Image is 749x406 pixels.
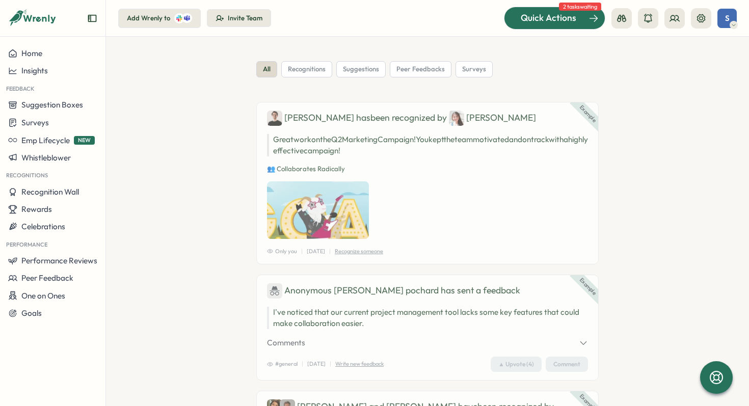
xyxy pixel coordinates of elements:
div: [PERSON_NAME] has been recognized by [267,111,588,126]
span: Peer Feedback [21,273,73,283]
p: Recognize someone [335,247,383,256]
span: Surveys [21,118,49,127]
span: Performance Reviews [21,256,97,265]
img: Jane [449,111,464,126]
div: has sent a feedback [267,283,588,299]
button: Expand sidebar [87,13,97,23]
button: Add Wrenly to [118,9,201,28]
img: Ben [267,111,282,126]
p: 👥 Collaborates Radically [267,165,588,174]
span: Rewards [21,204,52,214]
p: [DATE] [307,247,325,256]
p: | [329,247,331,256]
span: Suggestion Boxes [21,100,83,110]
span: Insights [21,66,48,75]
p: Great work on the Q2 Marketing Campaign! You kept the team motivated and on track with a highly e... [267,134,588,156]
button: S [717,9,737,28]
span: One on Ones [21,291,65,301]
button: Invite Team [207,9,271,28]
div: Add Wrenly to [127,14,170,23]
p: Write new feedback [335,360,384,368]
div: Invite Team [228,14,262,23]
div: [PERSON_NAME] [449,111,536,126]
img: Recognition Image [267,181,369,238]
div: Anonymous [PERSON_NAME] pochard [267,283,439,299]
span: NEW [74,136,95,145]
span: Whistleblower [21,153,71,163]
span: Home [21,48,42,58]
p: | [330,360,331,368]
p: | [301,247,303,256]
p: [DATE] [307,360,326,368]
span: Comments [267,337,305,348]
span: recognitions [288,65,326,74]
span: #general [267,360,298,368]
span: 2 tasks waiting [559,3,601,11]
span: Recognition Wall [21,187,79,197]
span: Quick Actions [521,11,576,24]
span: Celebrations [21,222,65,231]
span: surveys [462,65,486,74]
span: suggestions [343,65,379,74]
p: | [302,360,303,368]
button: Comments [267,337,588,348]
span: peer feedbacks [396,65,445,74]
span: Only you [267,247,297,256]
span: S [725,14,730,22]
p: I've noticed that our current project management tool lacks some key features that could make col... [273,307,588,329]
button: Quick Actions [504,7,605,29]
span: Emp Lifecycle [21,136,70,145]
span: all [263,65,271,74]
span: Goals [21,308,42,318]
